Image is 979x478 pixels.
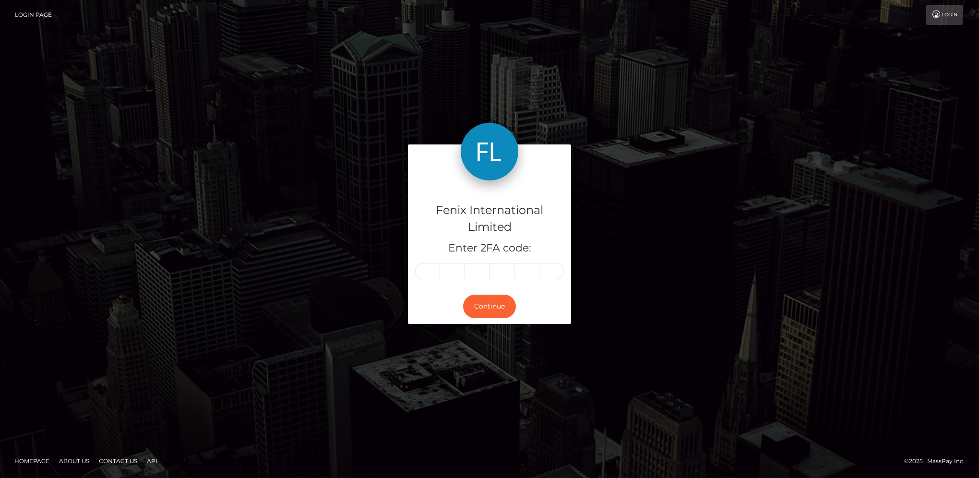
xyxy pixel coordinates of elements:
[415,241,564,256] h5: Enter 2FA code:
[926,5,963,25] a: Login
[904,456,972,466] div: © 2025 , MassPay Inc.
[55,454,93,468] a: About Us
[143,454,161,468] a: API
[463,295,516,318] button: Continue
[11,454,53,468] a: Homepage
[95,454,141,468] a: Contact Us
[415,202,564,236] h4: Fenix International Limited
[461,123,518,180] img: Fenix International Limited
[15,5,52,25] a: Login Page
